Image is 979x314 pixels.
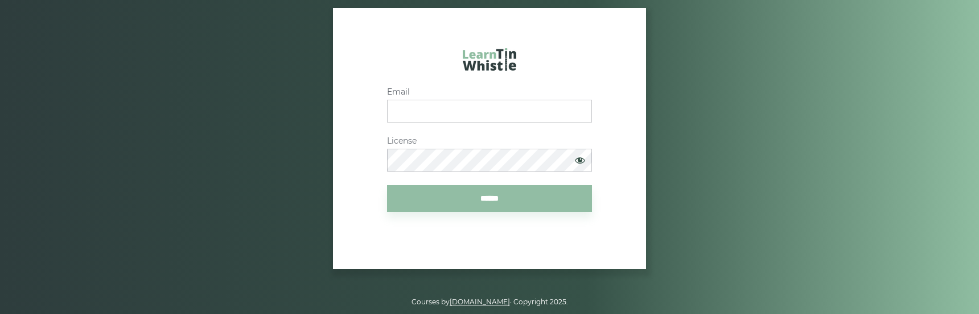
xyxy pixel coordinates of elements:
[168,296,811,308] p: Courses by · Copyright 2025.
[463,48,516,71] img: LearnTinWhistle.com
[450,297,510,306] a: [DOMAIN_NAME]
[387,87,592,97] label: Email
[463,48,516,76] a: LearnTinWhistle.com
[387,136,592,146] label: License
